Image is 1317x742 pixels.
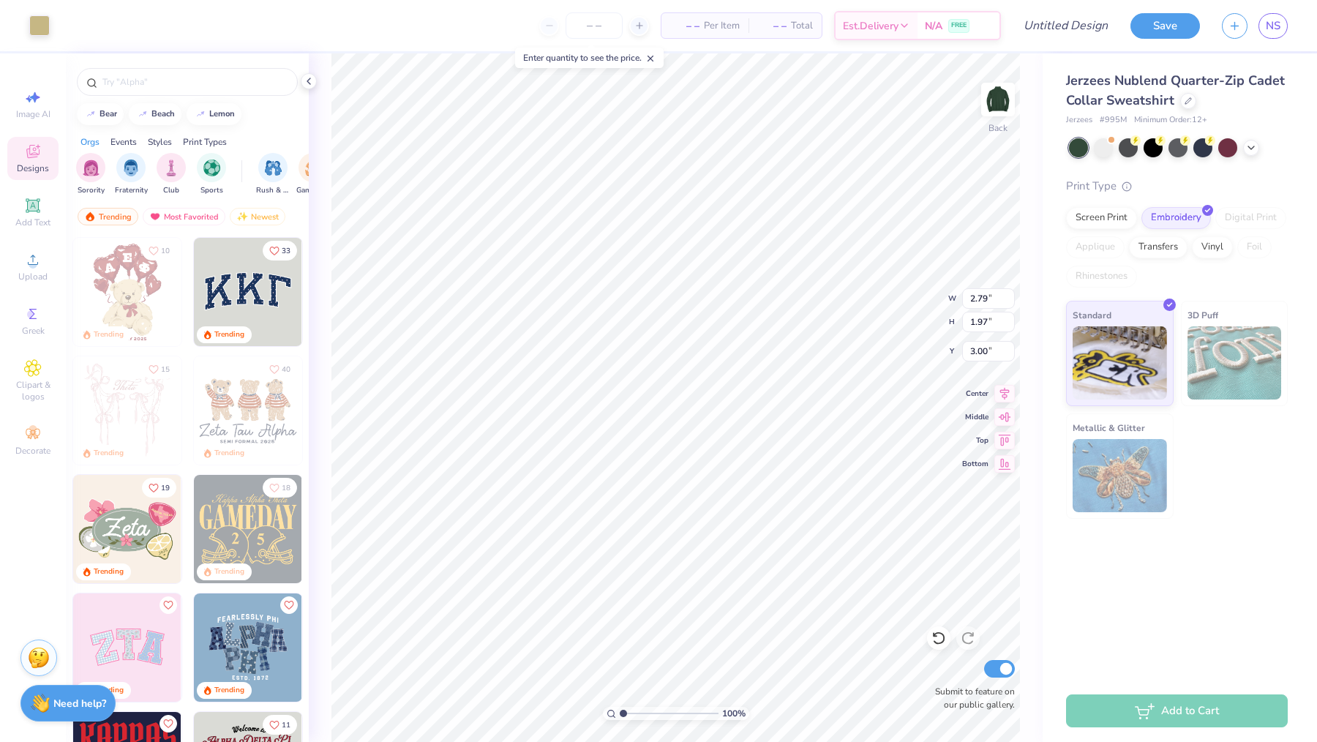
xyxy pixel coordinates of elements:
[94,566,124,577] div: Trending
[296,185,330,196] span: Game Day
[236,211,248,222] img: Newest.gif
[149,211,161,222] img: most_fav.gif
[1187,326,1282,400] img: 3D Puff
[757,18,787,34] span: – –
[187,103,241,125] button: lemon
[17,162,49,174] span: Designs
[197,153,226,196] button: filter button
[115,153,148,196] div: filter for Fraternity
[256,153,290,196] button: filter button
[181,475,289,583] img: d6d5c6c6-9b9a-4053-be8a-bdf4bacb006d
[722,707,746,720] span: 100 %
[160,715,177,732] button: Like
[704,18,740,34] span: Per Item
[73,238,181,346] img: 587403a7-0594-4a7f-b2bd-0ca67a3ff8dd
[1134,114,1207,127] span: Minimum Order: 12 +
[200,185,223,196] span: Sports
[962,435,988,446] span: Top
[282,247,290,255] span: 33
[983,85,1013,114] img: Back
[194,356,302,465] img: a3be6b59-b000-4a72-aad0-0c575b892a6b
[129,103,181,125] button: beach
[84,211,96,222] img: trending.gif
[256,185,290,196] span: Rush & Bid
[163,185,179,196] span: Club
[1130,13,1200,39] button: Save
[1237,236,1272,258] div: Foil
[16,108,50,120] span: Image AI
[791,18,813,34] span: Total
[83,160,100,176] img: Sorority Image
[566,12,623,39] input: – –
[94,329,124,340] div: Trending
[73,475,181,583] img: 010ceb09-c6fc-40d9-b71e-e3f087f73ee6
[1073,420,1145,435] span: Metallic & Glitter
[143,208,225,225] div: Most Favorited
[214,566,244,577] div: Trending
[157,153,186,196] div: filter for Club
[73,356,181,465] img: 83dda5b0-2158-48ca-832c-f6b4ef4c4536
[263,241,297,261] button: Like
[1192,236,1233,258] div: Vinyl
[263,715,297,735] button: Like
[962,459,988,469] span: Bottom
[161,484,170,492] span: 19
[142,478,176,498] button: Like
[282,484,290,492] span: 18
[115,185,148,196] span: Fraternity
[263,359,297,379] button: Like
[183,135,227,149] div: Print Types
[1073,439,1167,512] img: Metallic & Glitter
[137,110,149,119] img: trend_line.gif
[296,153,330,196] div: filter for Game Day
[1066,236,1125,258] div: Applique
[1066,114,1092,127] span: Jerzees
[22,325,45,337] span: Greek
[194,475,302,583] img: b8819b5f-dd70-42f8-b218-32dd770f7b03
[161,366,170,373] span: 15
[163,160,179,176] img: Club Image
[1100,114,1127,127] span: # 995M
[214,685,244,696] div: Trending
[115,153,148,196] button: filter button
[78,185,105,196] span: Sorority
[1066,72,1285,109] span: Jerzees Nublend Quarter-Zip Cadet Collar Sweatshirt
[77,103,124,125] button: bear
[670,18,699,34] span: – –
[282,722,290,729] span: 11
[1266,18,1280,34] span: NS
[110,135,137,149] div: Events
[142,359,176,379] button: Like
[1215,207,1286,229] div: Digital Print
[843,18,898,34] span: Est. Delivery
[263,478,297,498] button: Like
[15,217,50,228] span: Add Text
[161,247,170,255] span: 10
[214,448,244,459] div: Trending
[148,135,172,149] div: Styles
[100,110,117,118] div: bear
[142,241,176,261] button: Like
[301,356,410,465] img: d12c9beb-9502-45c7-ae94-40b97fdd6040
[214,329,244,340] div: Trending
[927,685,1015,711] label: Submit to feature on our public gallery.
[78,208,138,225] div: Trending
[101,75,288,89] input: Try "Alpha"
[73,593,181,702] img: 9980f5e8-e6a1-4b4a-8839-2b0e9349023c
[1066,266,1137,288] div: Rhinestones
[1066,178,1288,195] div: Print Type
[925,18,942,34] span: N/A
[1066,207,1137,229] div: Screen Print
[94,448,124,459] div: Trending
[85,110,97,119] img: trend_line.gif
[265,160,282,176] img: Rush & Bid Image
[515,48,664,68] div: Enter quantity to see the price.
[296,153,330,196] button: filter button
[305,160,322,176] img: Game Day Image
[1073,326,1167,400] img: Standard
[197,153,226,196] div: filter for Sports
[15,445,50,457] span: Decorate
[280,596,298,614] button: Like
[203,160,220,176] img: Sports Image
[1258,13,1288,39] a: NS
